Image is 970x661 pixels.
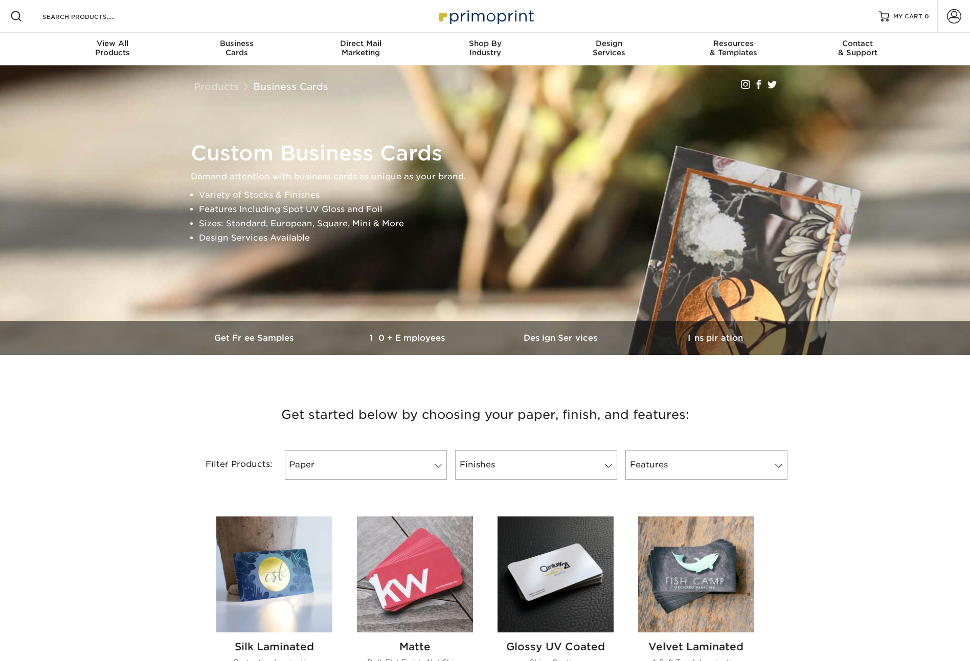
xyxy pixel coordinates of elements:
h3: Inspiration [639,333,792,343]
a: Features [625,450,787,480]
p: Demand attention with business cards as unique as your brand. [191,170,789,184]
h2: Silk Laminated [216,641,332,653]
div: Filter Products: [178,450,281,480]
div: Services [547,39,671,57]
h2: Velvet Laminated [638,641,754,653]
li: Variety of Stocks & Finishes [199,188,789,202]
a: Design Services [485,321,639,355]
div: Products [51,39,175,57]
img: Velvet Laminated Business Cards [638,516,754,632]
img: Primoprint [434,5,536,27]
div: Industry [423,39,547,57]
h2: Matte [357,641,473,653]
h3: 10+ Employees [332,333,485,343]
span: Design [547,39,671,48]
h2: Glossy UV Coated [498,641,614,653]
a: Direct MailMarketing [299,33,423,65]
h3: Get started below by choosing your paper, finish, and features: [186,392,784,438]
a: Resources& Templates [671,33,796,65]
span: Business [174,39,299,48]
span: 0 [924,13,929,20]
a: Products [194,81,239,92]
a: Paper [285,450,447,480]
div: Cards [174,39,299,57]
div: & Templates [671,39,796,57]
span: View All [51,39,175,48]
img: Silk Laminated Business Cards [216,516,332,632]
a: Contact& Support [796,33,920,65]
a: Inspiration [639,321,792,355]
input: SEARCH PRODUCTS..... [41,10,141,22]
span: Contact [796,39,920,48]
h3: Get Free Samples [178,333,332,343]
a: Get Free Samples [178,321,332,355]
a: View AllProducts [51,33,175,65]
span: Shop By [423,39,547,48]
a: Business Cards [253,81,328,92]
img: Glossy UV Coated Business Cards [498,516,614,632]
span: Direct Mail [299,39,423,48]
a: Finishes [455,450,617,480]
h1: Custom Business Cards [191,141,789,166]
span: Resources [671,39,796,48]
a: 10+ Employees [332,321,485,355]
a: BusinessCards [174,33,299,65]
div: & Support [796,39,920,57]
div: Marketing [299,39,423,57]
li: Features Including Spot UV Gloss and Foil [199,202,789,217]
li: Design Services Available [199,231,789,245]
img: Matte Business Cards [357,516,473,632]
span: MY CART [893,12,922,21]
h3: Design Services [485,333,639,343]
a: Shop ByIndustry [423,33,547,65]
li: Sizes: Standard, European, Square, Mini & More [199,217,789,231]
a: DesignServices [547,33,671,65]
